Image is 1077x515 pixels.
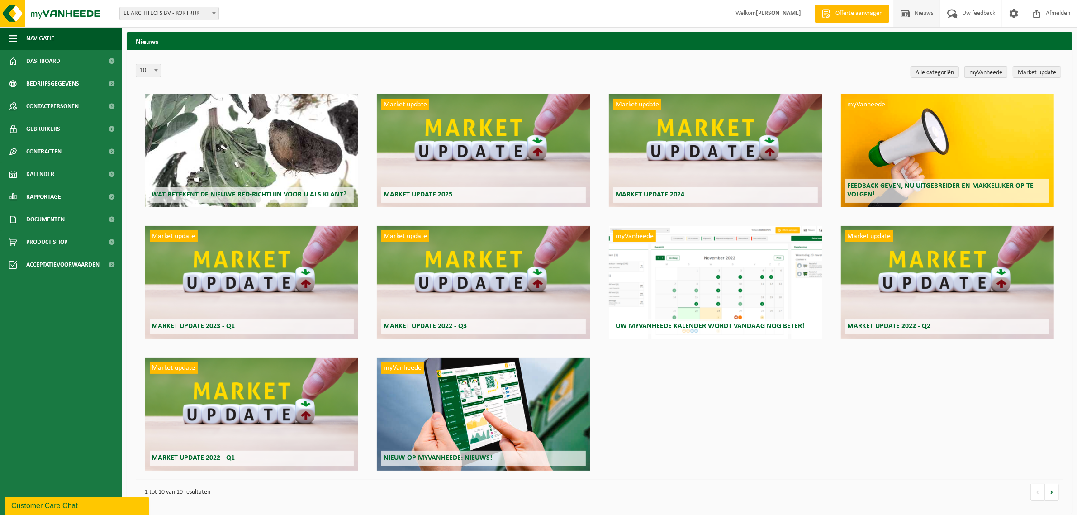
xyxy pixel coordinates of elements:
span: Feedback geven, nu uitgebreider en makkelijker op te volgen! [848,182,1034,198]
span: Navigatie [26,27,54,50]
span: Offerte aanvragen [833,9,885,18]
span: Product Shop [26,231,67,253]
span: myVanheede [613,230,656,242]
span: EL ARCHITECTS BV - KORTRIJK [119,7,219,20]
span: Wat betekent de nieuwe RED-richtlijn voor u als klant? [152,191,347,198]
span: Market update 2023 - Q1 [152,323,235,330]
span: EL ARCHITECTS BV - KORTRIJK [120,7,218,20]
span: Market update 2022 - Q3 [384,323,467,330]
strong: [PERSON_NAME] [756,10,801,17]
p: 1 tot 10 van 10 resultaten [140,485,1021,500]
span: Rapportage [26,186,61,208]
span: Market update 2022 - Q2 [848,323,931,330]
a: myVanheede [964,66,1007,78]
a: myVanheede Feedback geven, nu uitgebreider en makkelijker op te volgen! [841,94,1054,207]
a: Wat betekent de nieuwe RED-richtlijn voor u als klant? [145,94,359,207]
span: Contracten [26,140,62,163]
span: Acceptatievoorwaarden [26,253,100,276]
span: Market update [845,230,893,242]
a: Market update Market update 2022 - Q2 [841,226,1054,339]
a: Market update Market update 2022 - Q3 [377,226,590,339]
a: Market update Market update 2022 - Q1 [145,358,359,471]
a: Market update [1013,66,1061,78]
span: 10 [136,64,161,77]
span: Market update 2022 - Q1 [152,454,235,462]
a: myVanheede Nieuw op myVanheede: Nieuws! [377,358,590,471]
span: myVanheede [845,99,888,110]
span: Market update 2024 [616,191,684,198]
span: Market update 2025 [384,191,452,198]
span: Gebruikers [26,118,60,140]
span: Bedrijfsgegevens [26,72,79,95]
span: Documenten [26,208,65,231]
span: Market update [613,99,661,110]
a: Alle categoriën [911,66,959,78]
a: volgende [1045,484,1059,501]
a: Market update Market update 2023 - Q1 [145,226,359,339]
span: Kalender [26,163,54,186]
span: Contactpersonen [26,95,79,118]
span: Market update [150,230,198,242]
span: Market update [381,99,429,110]
a: Market update Market update 2024 [609,94,822,207]
a: Offerte aanvragen [815,5,889,23]
span: Market update [381,230,429,242]
iframe: chat widget [5,495,151,515]
a: myVanheede Uw myVanheede kalender wordt vandaag nog beter! [609,226,822,339]
a: Market update Market update 2025 [377,94,590,207]
span: myVanheede [381,362,424,374]
span: Market update [150,362,198,374]
span: Uw myVanheede kalender wordt vandaag nog beter! [616,323,804,330]
span: Dashboard [26,50,60,72]
span: Nieuw op myVanheede: Nieuws! [384,454,492,462]
a: vorige [1030,484,1045,501]
h2: Nieuws [127,32,1072,50]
